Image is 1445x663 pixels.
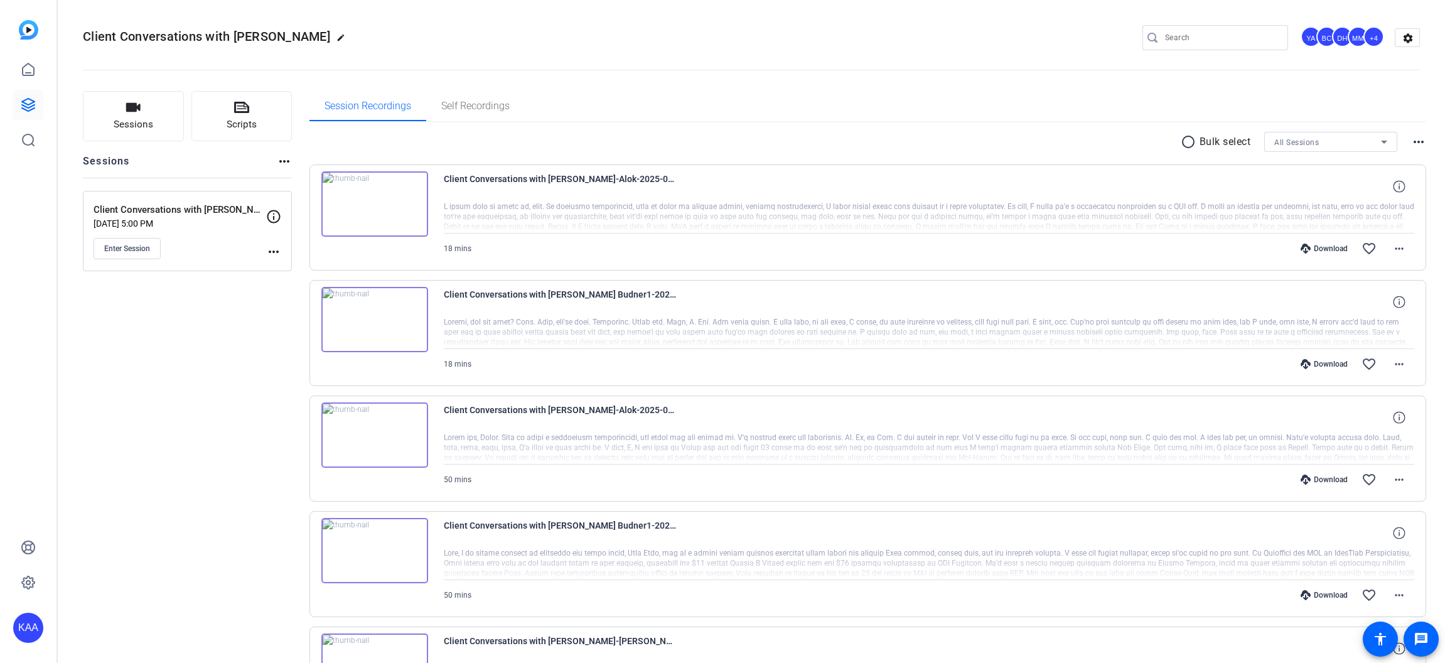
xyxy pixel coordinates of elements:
[13,613,43,643] div: KAA
[441,101,510,111] span: Self Recordings
[1395,29,1421,48] mat-icon: settings
[1362,472,1377,487] mat-icon: favorite_border
[1373,632,1388,647] mat-icon: accessibility
[1165,30,1278,45] input: Search
[1362,588,1377,603] mat-icon: favorite_border
[1316,26,1338,48] ngx-avatar: Bordone, Chris D.
[83,29,330,44] span: Client Conversations with [PERSON_NAME]
[444,244,471,253] span: 18 mins
[444,591,471,600] span: 50 mins
[444,518,676,548] span: Client Conversations with [PERSON_NAME] Budner1-2025-08-20-11-15-47-592-0
[325,101,411,111] span: Session Recordings
[321,518,428,583] img: thumb-nail
[1348,26,1370,48] ngx-avatar: Michael Morrongiello
[1363,26,1384,47] div: +4
[1332,26,1353,47] div: DH
[321,402,428,468] img: thumb-nail
[1294,590,1354,600] div: Download
[191,91,293,141] button: Scripts
[1392,357,1407,372] mat-icon: more_horiz
[94,203,266,217] p: Client Conversations with [PERSON_NAME]
[19,20,38,40] img: blue-gradient.svg
[1392,472,1407,487] mat-icon: more_horiz
[444,475,471,484] span: 50 mins
[1411,134,1426,149] mat-icon: more_horiz
[336,33,352,48] mat-icon: edit
[321,171,428,237] img: thumb-nail
[1316,26,1337,47] div: BC
[1414,632,1429,647] mat-icon: message
[444,287,676,317] span: Client Conversations with [PERSON_NAME] Budner1-2025-08-20-12-06-08-123-0
[83,91,184,141] button: Sessions
[1348,26,1368,47] div: MM
[1362,357,1377,372] mat-icon: favorite_border
[94,218,266,229] p: [DATE] 5:00 PM
[444,360,471,369] span: 18 mins
[1200,134,1251,149] p: Bulk select
[1392,588,1407,603] mat-icon: more_horiz
[104,244,150,254] span: Enter Session
[444,402,676,433] span: Client Conversations with [PERSON_NAME]-Alok-2025-08-20-11-15-47-592-1
[114,117,153,132] span: Sessions
[1181,134,1200,149] mat-icon: radio_button_unchecked
[266,244,281,259] mat-icon: more_horiz
[1301,26,1321,47] div: YA
[1294,244,1354,254] div: Download
[277,154,292,169] mat-icon: more_horiz
[227,117,257,132] span: Scripts
[1332,26,1354,48] ngx-avatar: Don Harmer
[1274,138,1319,147] span: All Sessions
[321,287,428,352] img: thumb-nail
[1362,241,1377,256] mat-icon: favorite_border
[94,238,161,259] button: Enter Session
[1392,241,1407,256] mat-icon: more_horiz
[1294,475,1354,485] div: Download
[1301,26,1323,48] ngx-avatar: York, Ashley
[444,171,676,202] span: Client Conversations with [PERSON_NAME]-Alok-2025-08-20-12-06-08-123-1
[1294,359,1354,369] div: Download
[83,154,130,178] h2: Sessions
